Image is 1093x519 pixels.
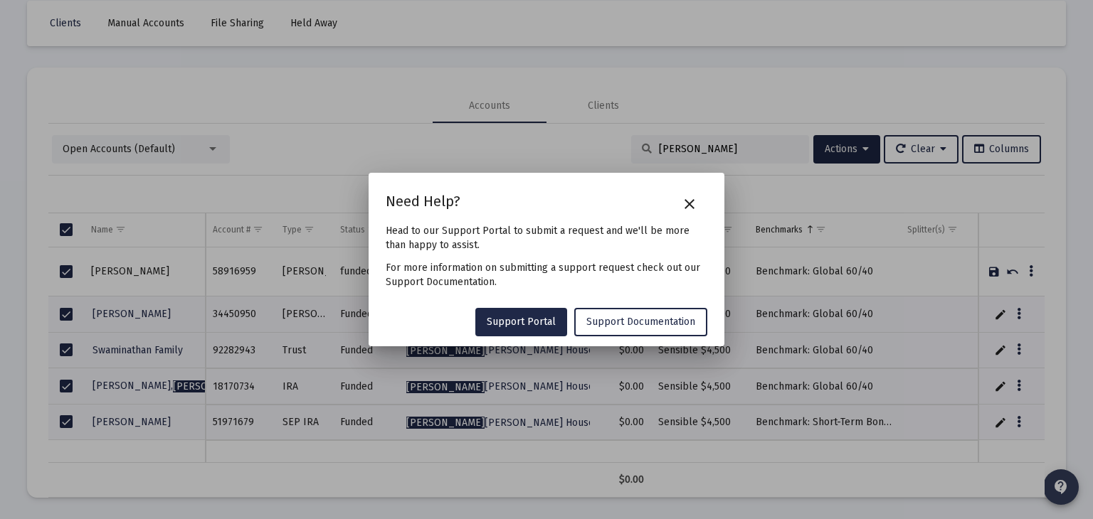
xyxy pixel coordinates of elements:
[386,190,460,213] h2: Need Help?
[586,316,695,328] span: Support Documentation
[574,308,707,336] a: Support Documentation
[487,316,556,328] span: Support Portal
[681,196,698,213] mat-icon: close
[475,308,567,336] a: Support Portal
[386,261,707,289] p: For more information on submitting a support request check out our Support Documentation.
[386,224,707,252] p: Head to our Support Portal to submit a request and we'll be more than happy to assist.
